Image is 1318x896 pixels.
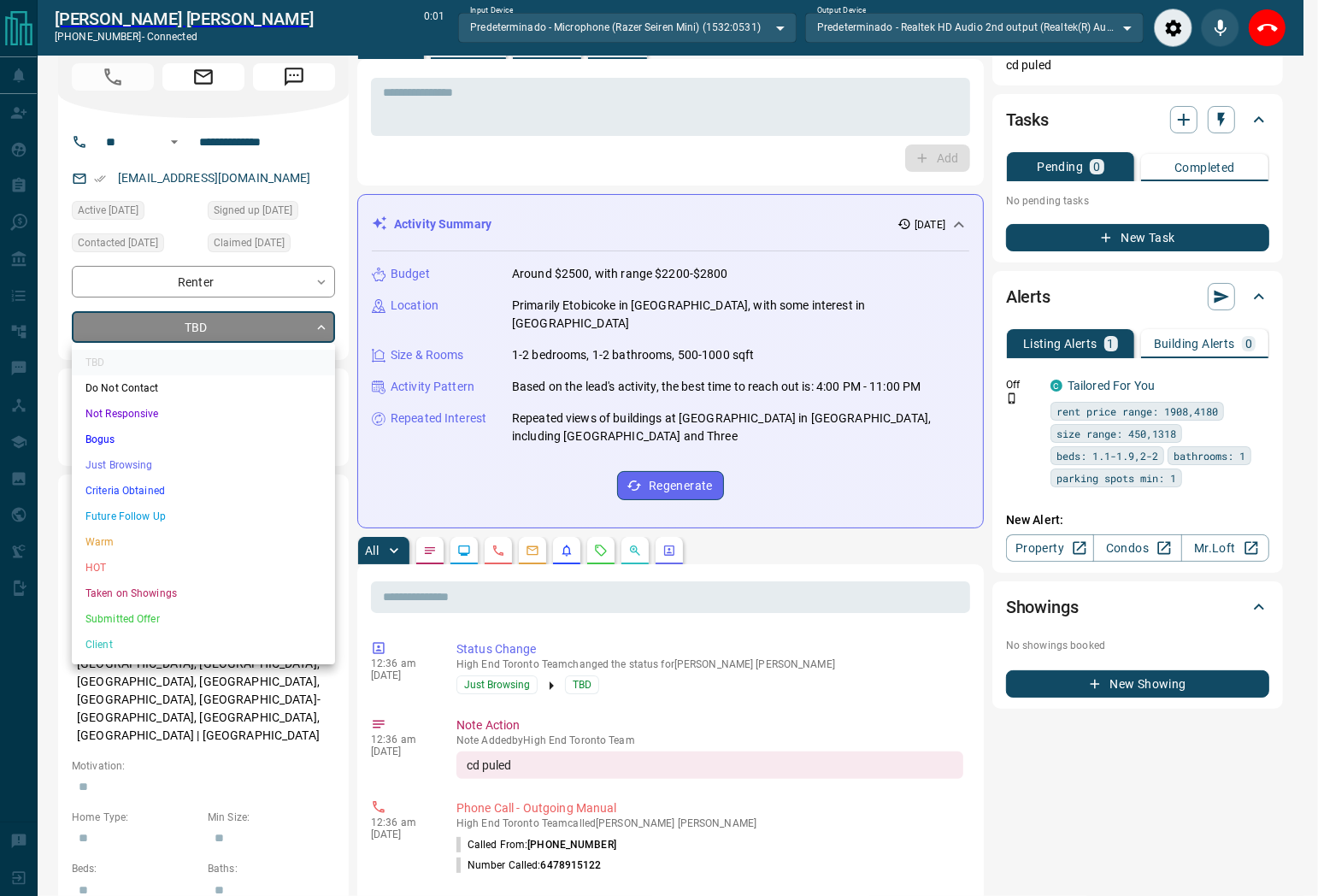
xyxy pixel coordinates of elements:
[72,375,335,401] li: Do Not Contact
[72,452,335,478] li: Just Browsing
[72,555,335,581] li: HOT
[72,478,335,504] li: Criteria Obtained
[72,529,335,555] li: Warm
[72,401,335,427] li: Not Responsive
[72,606,335,632] li: Submitted Offer
[72,581,335,606] li: Taken on Showings
[72,632,335,657] li: Client
[72,427,335,452] li: Bogus
[72,504,335,529] li: Future Follow Up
